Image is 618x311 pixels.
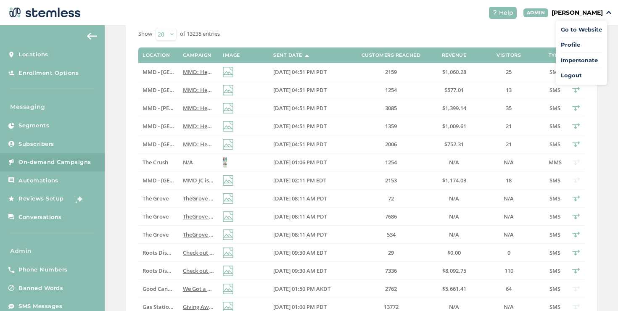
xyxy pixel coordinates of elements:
[273,68,327,76] span: [DATE] 04:51 PM PDT
[143,86,216,94] span: MMD - [GEOGRAPHIC_DATA]
[183,123,214,130] label: MMD: Hey {first_name}! MMD is offering BOGO 40% OFF STOREWIDE (all products & brands) through Sep...
[183,158,193,166] span: N/A
[273,195,327,202] span: [DATE] 08:11 AM PDT
[437,105,471,112] label: $1,399.14
[549,53,562,58] label: Type
[388,249,394,256] span: 29
[504,213,514,220] span: N/A
[143,303,174,311] label: Gas Station Dispensary
[183,267,214,274] label: Check out our new deals at Roots! Reply END to cancel
[183,87,214,94] label: MMD: Hey {first_name}! MMD is offering BOGO 40% OFF STOREWIDE (all products & brands) through Sep...
[273,123,345,130] label: 09/02/2025 04:51 PM PDT
[479,105,538,112] label: 35
[143,249,174,256] label: Roots Dispensary - Med
[547,249,563,256] label: SMS
[549,122,560,130] span: SMS
[449,195,459,202] span: N/A
[273,53,302,58] label: Sent Date
[353,177,429,184] label: 2153
[449,213,459,220] span: N/A
[18,213,62,221] span: Conversations
[547,213,563,220] label: SMS
[223,53,240,58] label: Image
[479,141,538,148] label: 21
[437,267,471,274] label: $8,092.75
[273,231,345,238] label: 09/02/2025 08:11 AM PDT
[437,249,471,256] label: $0.00
[183,195,436,202] span: TheGrove La Mesa: You have a new notification waiting for you, {first_name}! Reply END to cancel
[273,177,345,184] label: 09/02/2025 02:11 PM EDT
[353,285,429,293] label: 2762
[549,267,560,274] span: SMS
[549,285,560,293] span: SMS
[479,267,538,274] label: 110
[143,249,203,256] span: Roots Dispensary - Med
[183,303,436,311] span: Giving Away Gift Bags @ Gas Station !!!![STREET_ADDRESS] [DATE] Giveaways! Reply END to cancel
[70,190,87,207] img: glitter-stars-b7820f95.gif
[492,10,497,15] img: icon-help-white-03924b79.svg
[143,159,174,166] label: The Crush
[388,195,394,202] span: 72
[353,231,429,238] label: 534
[384,303,399,311] span: 13772
[442,177,466,184] span: $1,174.03
[183,303,214,311] label: Giving Away Gift Bags @ Gas Station !!!!19234 Vanowen St. Labor Day Giveaways! Reply END to cancel
[273,69,345,76] label: 09/02/2025 04:51 PM PDT
[143,267,201,274] span: Roots Dispensary - Rec
[183,249,323,256] span: Check out our new deals at Roots! Reply END to cancel
[183,159,214,166] label: N/A
[143,195,169,202] span: The Grove
[523,8,549,17] div: ADMIN
[385,122,397,130] span: 1359
[479,195,538,202] label: N/A
[183,213,214,220] label: TheGrove La Mesa: You have a new notification waiting for you, {first_name}! Reply END to cancel
[385,86,397,94] span: 1254
[143,303,203,311] span: Gas Station Dispensary
[385,267,397,274] span: 7336
[507,249,510,256] span: 0
[143,213,169,220] span: The Grove
[385,213,397,220] span: 7686
[273,177,326,184] span: [DATE] 02:11 PM EDT
[273,213,345,220] label: 09/02/2025 08:11 AM PDT
[437,285,471,293] label: $5,661.41
[447,249,461,256] span: $0.00
[143,69,174,76] label: MMD - Redwood City
[87,33,97,40] img: icon-arrow-back-accent-c549486e.svg
[549,177,560,184] span: SMS
[437,177,471,184] label: $1,174.03
[183,231,214,238] label: TheGrove La Mesa: You have a new notification waiting for you, {first_name}! Reply END to cancel
[479,159,538,166] label: N/A
[273,141,345,148] label: 09/02/2025 04:51 PM PDT
[18,195,64,203] span: Reviews Setup
[437,213,471,220] label: N/A
[479,213,538,220] label: N/A
[18,140,54,148] span: Subscribers
[143,177,174,184] label: MMD - Jersey City
[504,158,514,166] span: N/A
[549,195,560,202] span: SMS
[143,87,174,94] label: MMD - North Hollywood
[273,87,345,94] label: 09/02/2025 04:51 PM PDT
[183,105,214,112] label: MMD: Hey {first_name}! MMD is offering BOGO 40% OFF STOREWIDE (all products & brands) through Sep...
[437,141,471,148] label: $752.31
[547,177,563,184] label: SMS
[183,213,436,220] span: TheGrove La Mesa: You have a new notification waiting for you, {first_name}! Reply END to cancel
[479,177,538,184] label: 18
[442,53,467,58] label: Revenue
[547,195,563,202] label: SMS
[273,285,345,293] label: 09/01/2025 01:50 PM AKDT
[143,285,174,293] label: Good Cannabis
[479,249,538,256] label: 0
[183,285,214,293] label: We Got a GOOD deal for you at GOOD (356 Old Steese Hwy)! Reply END to cancel
[444,86,464,94] span: $577.01
[18,302,62,311] span: SMS Messages
[273,231,327,238] span: [DATE] 08:11 AM PDT
[385,104,397,112] span: 3085
[18,69,79,77] span: Enrollment Options
[385,68,397,76] span: 2159
[273,140,327,148] span: [DATE] 04:51 PM PDT
[479,303,538,311] label: N/A
[547,303,563,311] label: SMS
[223,211,233,222] img: icon-img-d887fa0c.svg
